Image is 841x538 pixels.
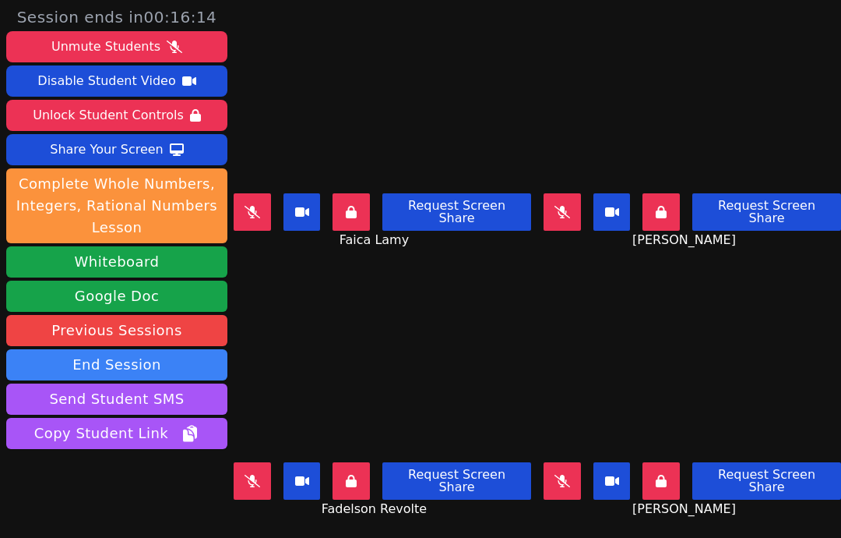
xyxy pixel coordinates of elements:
[692,193,841,231] button: Request Screen Share
[340,231,413,250] span: Faica Lamy
[692,462,841,500] button: Request Screen Share
[17,6,217,28] span: Session ends in
[33,103,183,128] div: Unlock Student Controls
[50,137,164,162] div: Share Your Screen
[632,231,740,250] span: [PERSON_NAME]
[6,134,227,165] button: Share Your Screen
[6,315,227,346] a: Previous Sessions
[382,462,531,500] button: Request Screen Share
[51,34,160,59] div: Unmute Students
[632,500,740,519] span: [PERSON_NAME]
[144,8,217,27] time: 00:16:14
[6,168,227,243] button: Complete Whole Numbers, Integers, Rational Numbers Lesson
[382,193,531,231] button: Request Screen Share
[37,69,175,94] div: Disable Student Video
[6,31,227,62] button: Unmute Students
[6,349,227,380] button: End Session
[6,100,227,131] button: Unlock Student Controls
[6,384,227,415] button: Send Student SMS
[322,500,431,519] span: Fadelson Revolte
[34,423,199,444] span: Copy Student Link
[6,65,227,97] button: Disable Student Video
[6,418,227,449] button: Copy Student Link
[6,246,227,278] button: Whiteboard
[6,281,227,312] a: Google Doc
